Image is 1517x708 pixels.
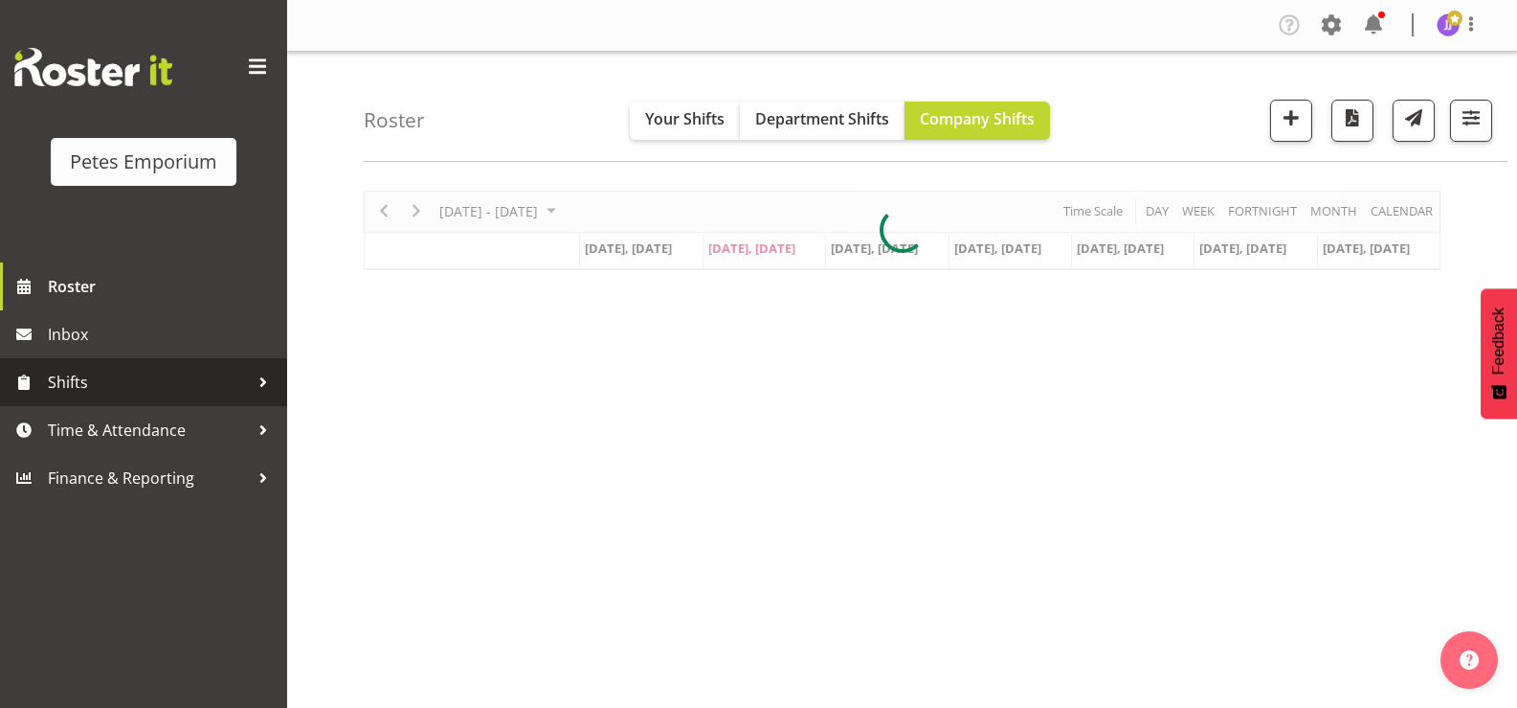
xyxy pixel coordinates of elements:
[364,109,425,131] h4: Roster
[645,108,725,129] span: Your Shifts
[1490,308,1507,375] span: Feedback
[14,48,172,86] img: Rosterit website logo
[1393,100,1435,142] button: Send a list of all shifts for the selected filtered period to all rostered employees.
[740,102,904,140] button: Department Shifts
[48,272,278,301] span: Roster
[630,102,740,140] button: Your Shifts
[1437,13,1460,36] img: janelle-jonkers702.jpg
[48,464,249,492] span: Finance & Reporting
[1331,100,1373,142] button: Download a PDF of the roster according to the set date range.
[1460,651,1479,670] img: help-xxl-2.png
[48,320,278,349] span: Inbox
[904,102,1050,140] button: Company Shifts
[48,368,249,397] span: Shifts
[1450,100,1492,142] button: Filter Shifts
[48,416,249,445] span: Time & Attendance
[755,108,889,129] span: Department Shifts
[70,148,217,176] div: Petes Emporium
[1481,288,1517,419] button: Feedback - Show survey
[920,108,1035,129] span: Company Shifts
[1270,100,1312,142] button: Add a new shift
